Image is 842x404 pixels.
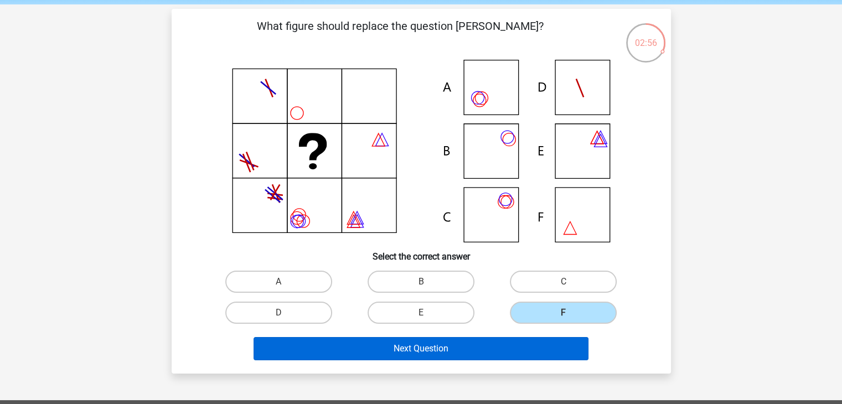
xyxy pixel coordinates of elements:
[625,22,667,50] div: 02:56
[225,271,332,293] label: A
[254,337,588,360] button: Next Question
[189,18,612,51] p: What figure should replace the question [PERSON_NAME]?
[510,302,617,324] label: F
[368,302,474,324] label: E
[510,271,617,293] label: C
[368,271,474,293] label: B
[225,302,332,324] label: D
[189,242,653,262] h6: Select the correct answer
